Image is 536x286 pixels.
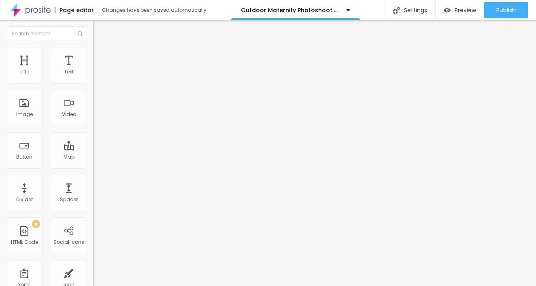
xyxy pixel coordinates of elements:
[62,112,76,117] div: Video
[436,2,484,18] button: Preview
[93,20,536,286] iframe: Editor
[16,112,33,117] div: Image
[496,7,516,13] span: Publish
[444,7,451,14] img: view-1.svg
[55,7,94,13] div: Page editor
[6,26,87,41] input: Search element
[102,8,206,13] div: Changes have been saved automatically
[11,239,38,245] div: HTML Code
[64,69,74,75] div: Text
[393,7,400,14] img: Icone
[16,197,33,202] div: Divider
[16,154,32,160] div: Button
[64,154,74,160] div: Map
[78,31,83,36] img: Icone
[241,7,340,13] p: Outdoor Maternity Photoshoot Proposal
[19,69,29,75] div: Title
[484,2,528,18] button: Publish
[60,197,78,202] div: Spacer
[455,7,476,13] span: Preview
[53,239,84,245] div: Social Icons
